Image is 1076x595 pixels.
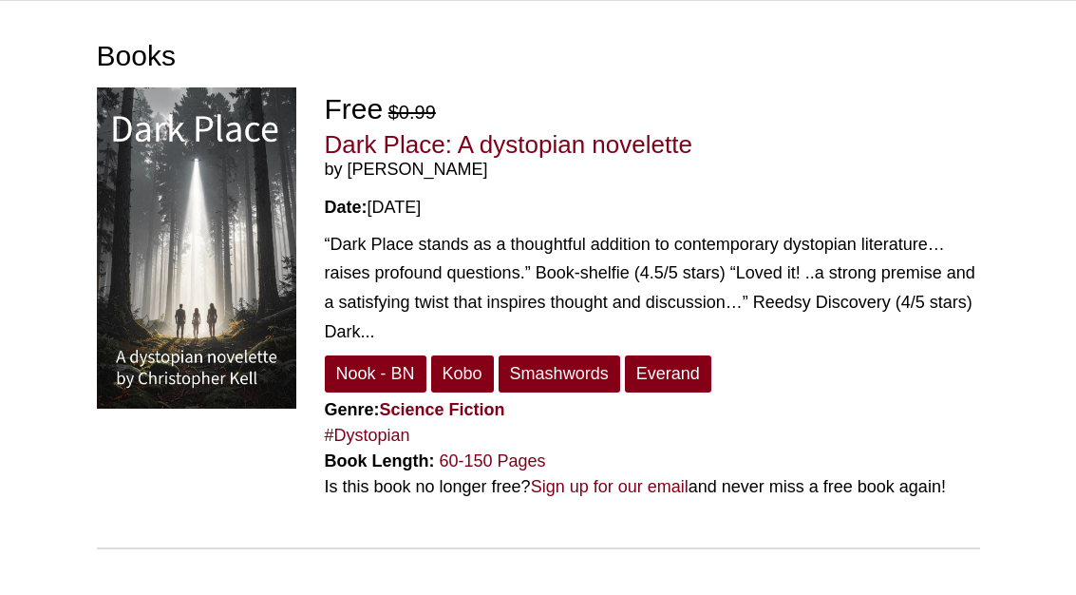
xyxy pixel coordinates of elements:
strong: Genre: [325,401,505,420]
img: Dark Place: A dystopian novelette [97,88,296,410]
a: Smashwords [499,356,620,393]
a: Nook - BN [325,356,426,393]
strong: Book Length: [325,452,435,471]
div: [DATE] [325,196,980,221]
a: #Dystopian [325,427,410,446]
del: $0.99 [388,103,436,124]
a: Dark Place: A dystopian novelette [325,131,692,160]
a: Kobo [431,356,494,393]
div: Is this book no longer free? and never miss a free book again! [325,475,980,501]
strong: Date: [325,199,368,218]
a: Science Fiction [380,401,505,420]
span: Free [325,94,384,125]
div: “Dark Place stands as a thoughtful addition to contemporary dystopian literature…raises profound ... [325,231,980,347]
a: Everand [625,356,711,393]
h1: Books [97,40,980,74]
span: by [PERSON_NAME] [325,161,980,182]
a: 60-150 Pages [440,452,546,471]
a: Sign up for our email [531,478,689,497]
